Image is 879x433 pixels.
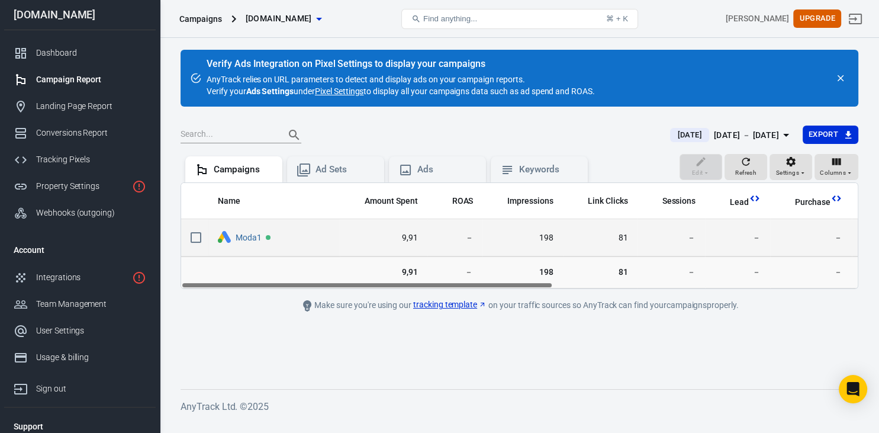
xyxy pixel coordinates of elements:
[820,168,846,178] span: Columns
[572,194,628,208] span: The number of clicks on links within the ad that led to advertiser-specified destinations
[4,317,156,344] a: User Settings
[714,128,779,143] div: [DATE] － [DATE]
[507,195,553,207] span: Impressions
[315,163,375,176] div: Ad Sets
[236,233,262,242] a: Moda1
[36,47,146,59] div: Dashboard
[830,193,842,204] svg: This column is calculated from AnyTrack real-time data
[4,66,156,93] a: Campaign Report
[647,232,696,244] span: －
[714,197,749,209] span: Lead
[507,194,553,208] span: The number of times your ads were on screen.
[246,86,294,96] strong: Ads Settings
[4,93,156,120] a: Landing Page Report
[4,120,156,146] a: Conversions Report
[218,195,256,207] span: Name
[769,154,812,180] button: Settings
[349,194,418,208] span: The estimated total amount of money you've spent on your campaign, ad set or ad during its schedule.
[315,85,363,97] a: Pixel Settings
[365,195,418,207] span: Amount Spent
[36,153,146,166] div: Tracking Pixels
[253,299,786,313] div: Make sure you're using our on your traffic sources so AnyTrack can find your campaigns properly.
[181,127,275,143] input: Search...
[839,375,867,403] div: Open Intercom Messenger
[588,195,628,207] span: Link Clicks
[349,267,418,278] span: 9,91
[349,232,418,244] span: 9,91
[572,232,628,244] span: 81
[36,180,127,193] div: Property Settings
[218,195,240,207] span: Name
[36,298,146,310] div: Team Management
[661,126,802,145] button: [DATE][DATE] － [DATE]
[776,168,799,178] span: Settings
[4,344,156,371] a: Usage & billing
[803,126,858,144] button: Export
[266,235,271,240] span: Active
[413,299,487,311] a: tracking template
[492,267,553,278] span: 198
[36,207,146,219] div: Webhooks (outgoing)
[4,200,156,226] a: Webhooks (outgoing)
[4,236,156,264] li: Account
[437,267,474,278] span: －
[647,267,696,278] span: －
[181,183,858,288] div: scrollable content
[795,197,830,209] span: Purchase
[714,232,761,244] span: －
[437,232,474,244] span: －
[814,154,858,180] button: Columns
[181,399,858,414] h6: AnyTrack Ltd. © 2025
[492,194,553,208] span: The number of times your ads were on screen.
[218,231,231,245] div: Google Ads
[492,232,553,244] span: 198
[437,194,474,208] span: The total return on ad spend
[236,233,263,242] span: Moda1
[179,13,222,25] div: Campaigns
[417,163,476,176] div: Ads
[132,179,146,194] svg: Property is not installed yet
[832,70,849,86] button: close
[207,58,595,70] div: Verify Ads Integration on Pixel Settings to display your campaigns
[4,146,156,173] a: Tracking Pixels
[4,173,156,200] a: Property Settings
[36,325,146,337] div: User Settings
[36,73,146,86] div: Campaign Report
[452,195,474,207] span: ROAS
[280,121,308,149] button: Search
[4,9,156,20] div: [DOMAIN_NAME]
[780,197,830,209] span: Purchase
[793,9,841,28] button: Upgrade
[241,8,326,30] button: [DOMAIN_NAME]
[246,11,312,26] span: zaprojektujswojlive.pl
[572,267,628,278] span: 81
[725,154,767,180] button: Refresh
[207,59,595,97] div: AnyTrack relies on URL parameters to detect and display ads on your campaign reports. Verify your...
[132,271,146,285] svg: 1 networks not verified yet
[735,168,756,178] span: Refresh
[365,194,418,208] span: The estimated total amount of money you've spent on your campaign, ad set or ad during its schedule.
[4,371,156,402] a: Sign out
[36,351,146,364] div: Usage & billing
[4,40,156,66] a: Dashboard
[672,129,706,141] span: [DATE]
[519,163,578,176] div: Keywords
[730,197,749,209] span: Lead
[780,232,842,244] span: －
[36,271,127,284] div: Integrations
[4,291,156,317] a: Team Management
[423,14,477,23] span: Find anything...
[606,14,628,23] div: ⌘ + K
[36,127,146,139] div: Conversions Report
[4,264,156,291] a: Integrations
[588,194,628,208] span: The number of clicks on links within the ad that led to advertiser-specified destinations
[214,163,273,176] div: Campaigns
[749,193,761,204] svg: This column is calculated from AnyTrack real-time data
[780,267,842,278] span: －
[714,267,761,278] span: －
[841,5,870,33] a: Sign out
[401,9,638,29] button: Find anything...⌘ + K
[452,194,474,208] span: The total return on ad spend
[36,100,146,113] div: Landing Page Report
[726,12,788,25] div: Account id: JWsSGoDI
